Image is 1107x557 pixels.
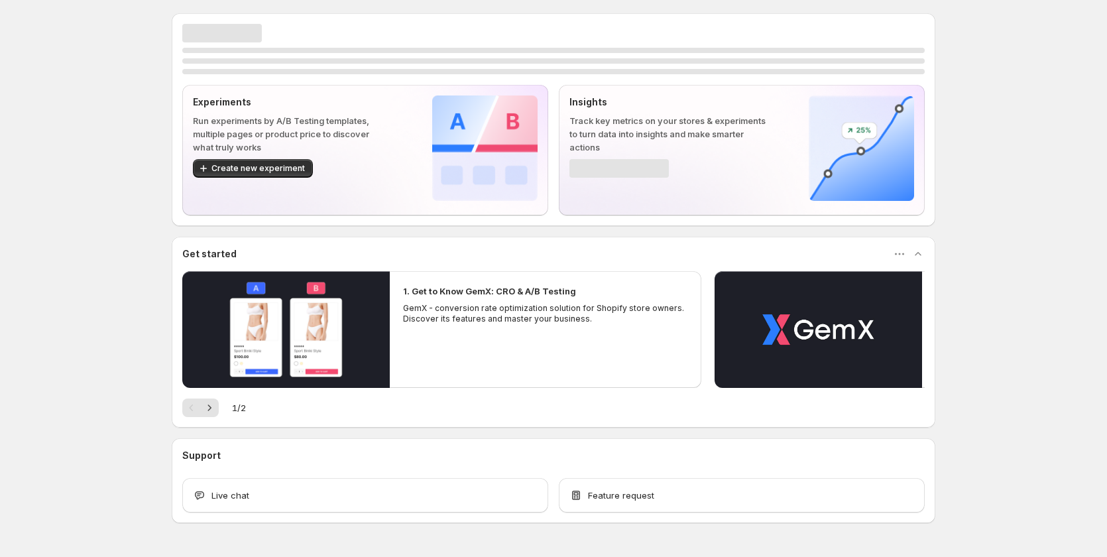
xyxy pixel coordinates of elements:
[182,247,237,261] h3: Get started
[193,114,390,154] p: Run experiments by A/B Testing templates, multiple pages or product price to discover what truly ...
[182,449,221,462] h3: Support
[193,159,313,178] button: Create new experiment
[182,399,219,417] nav: Pagination
[200,399,219,417] button: Next
[403,284,576,298] h2: 1. Get to Know GemX: CRO & A/B Testing
[432,95,538,201] img: Experiments
[182,271,390,388] button: Play video
[715,271,922,388] button: Play video
[588,489,654,502] span: Feature request
[403,303,688,324] p: GemX - conversion rate optimization solution for Shopify store owners. Discover its features and ...
[569,95,766,109] p: Insights
[211,163,305,174] span: Create new experiment
[211,489,249,502] span: Live chat
[809,95,914,201] img: Insights
[232,401,246,414] span: 1 / 2
[569,114,766,154] p: Track key metrics on your stores & experiments to turn data into insights and make smarter actions
[193,95,390,109] p: Experiments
